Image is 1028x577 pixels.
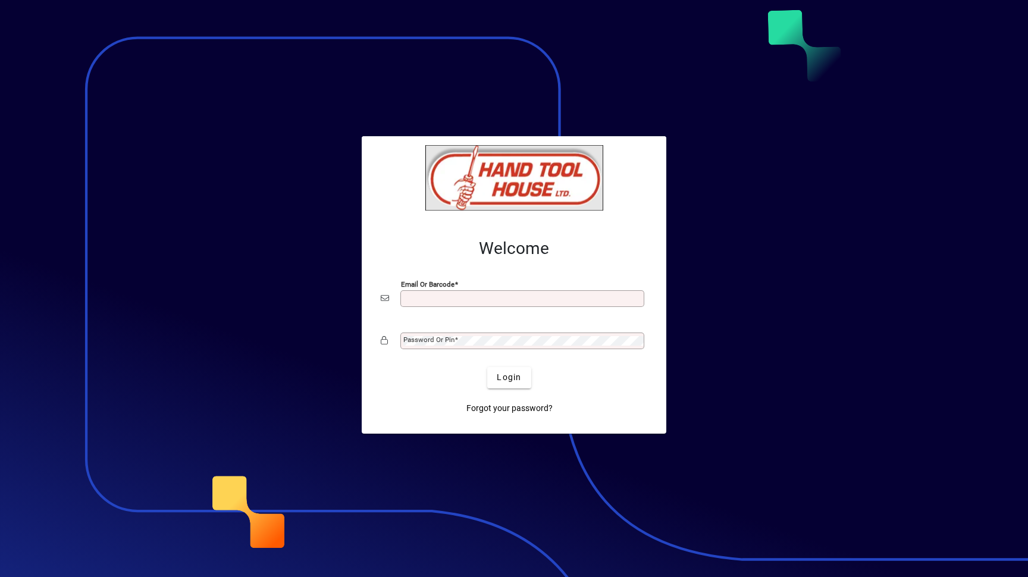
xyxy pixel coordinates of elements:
mat-label: Password or Pin [403,335,455,344]
mat-label: Email or Barcode [401,280,455,288]
a: Forgot your password? [462,398,557,419]
span: Forgot your password? [466,402,553,415]
button: Login [487,367,531,388]
h2: Welcome [381,239,647,259]
span: Login [497,371,521,384]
